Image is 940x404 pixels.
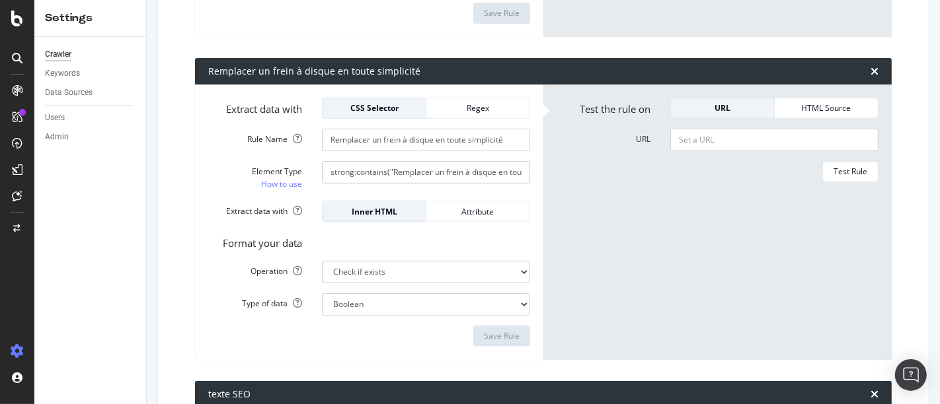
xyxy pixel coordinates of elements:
[484,330,520,341] div: Save Rule
[895,359,927,391] div: Open Intercom Messenger
[871,66,879,77] div: times
[45,111,65,125] div: Users
[208,166,302,177] div: Element Type
[45,86,137,100] a: Data Sources
[322,98,426,119] button: CSS Selector
[426,98,530,119] button: Regex
[198,293,312,309] label: Type of data
[45,130,69,144] div: Admin
[333,102,415,114] div: CSS Selector
[45,86,93,100] div: Data Sources
[547,129,660,145] label: URL
[198,201,312,217] label: Extract data with
[198,261,312,277] label: Operation
[871,389,879,399] div: times
[322,201,426,222] button: Inner HTML
[45,48,137,61] a: Crawler
[45,48,71,61] div: Crawler
[547,98,660,116] label: Test the rule on
[45,11,136,26] div: Settings
[322,161,530,184] input: CSS Expression
[426,201,530,222] button: Attribute
[198,98,312,116] label: Extract data with
[785,102,867,114] div: HTML Source
[670,98,775,119] button: URL
[45,111,137,125] a: Users
[45,67,137,81] a: Keywords
[198,232,312,250] label: Format your data
[473,325,530,347] button: Save Rule
[208,387,251,401] div: texte SEO
[261,177,302,191] a: How to use
[208,65,420,78] div: Remplacer un frein à disque en toute simplicité
[473,3,530,24] button: Save Rule
[198,129,312,145] label: Rule Name
[45,67,80,81] div: Keywords
[322,129,530,151] input: Provide a name
[670,129,879,151] input: Set a URL
[822,161,879,182] button: Test Rule
[775,98,879,119] button: HTML Source
[484,7,520,18] div: Save Rule
[834,166,867,177] div: Test Rule
[437,102,519,114] div: Regex
[333,206,415,217] div: Inner HTML
[437,206,519,217] div: Attribute
[682,102,764,114] div: URL
[45,130,137,144] a: Admin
